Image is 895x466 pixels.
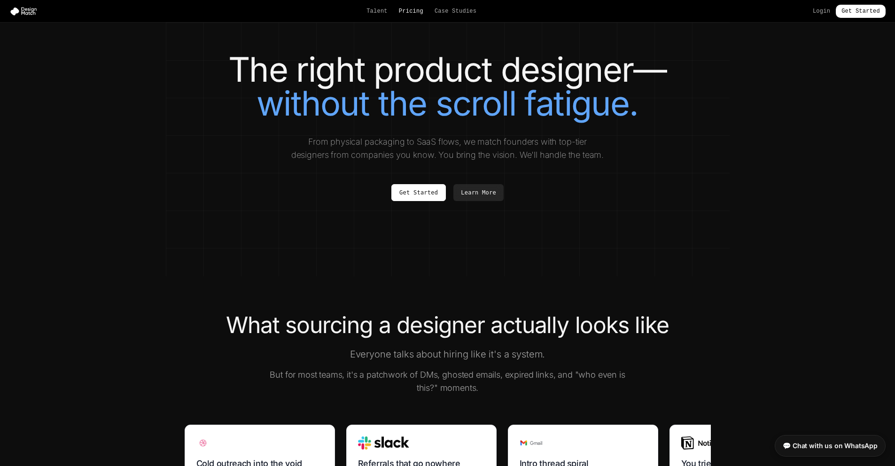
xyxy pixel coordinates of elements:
[358,436,410,450] img: Slack
[399,8,423,15] a: Pricing
[267,348,628,361] p: Everyone talks about hiring like it's a system.
[435,8,476,15] a: Case Studies
[290,135,606,162] p: From physical packaging to SaaS flows, we match founders with top-tier designers from companies y...
[813,8,830,15] a: Login
[257,83,638,124] span: without the scroll fatigue.
[391,184,446,201] a: Get Started
[366,8,388,15] a: Talent
[681,436,719,450] img: Notion
[267,368,628,395] p: But for most teams, it's a patchwork of DMs, ghosted emails, expired links, and "who even is this...
[185,53,711,120] h1: The right product designer—
[520,436,543,450] img: Gmail
[453,184,504,201] a: Learn More
[836,5,886,18] a: Get Started
[775,435,886,457] a: 💬 Chat with us on WhatsApp
[9,7,41,16] img: Design Match
[196,436,210,450] img: Dribbble
[185,314,711,336] h2: What sourcing a designer actually looks like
